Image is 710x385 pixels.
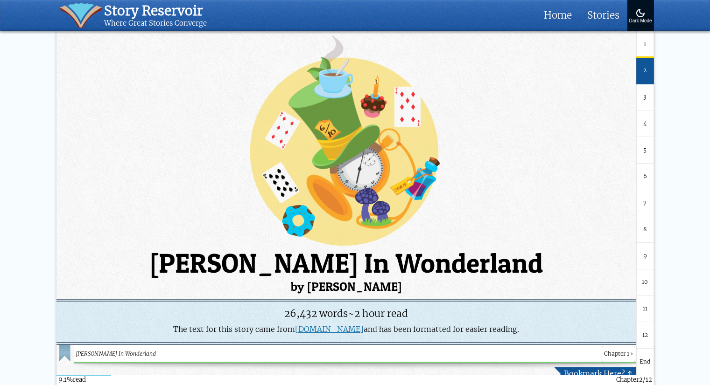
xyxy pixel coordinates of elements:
span: 12 [642,331,648,340]
a: 6 [636,164,654,190]
div: Dark Mode [629,19,652,24]
div: ~ [61,306,631,321]
h1: [PERSON_NAME] In Wonderland [56,250,654,293]
span: 4 [643,119,647,128]
a: Bookmark Here? ↑ [555,367,636,381]
span: 9 [643,252,647,261]
span: [PERSON_NAME] In Wonderland [75,350,598,358]
span: Chapter 1 › [602,346,635,362]
img: icon of book with waver spilling out. [59,3,103,28]
span: 8 [643,225,647,234]
div: Story Reservoir [104,3,207,19]
a: 4 [636,110,654,137]
p: The text for this story came from and has been formatted for easier reading. [61,324,631,335]
a: 1 [636,31,654,58]
a: 12 [636,322,654,349]
span: Word Count [284,307,348,320]
span: 6 [643,172,647,181]
a: 5 [636,137,654,164]
span: 9.1% [58,376,73,384]
span: 5 [643,146,647,155]
span: 1 [644,40,646,49]
span: 7 [643,199,647,207]
a: 8 [636,216,654,243]
a: End [636,349,654,375]
img: Turn On Dark Mode [635,7,646,19]
span: 2 hour read [354,307,408,320]
a: 9 [636,243,654,269]
a: 3 [636,84,654,111]
a: 10 [636,269,654,296]
div: Where Great Stories Converge [104,19,207,28]
span: 3 [643,93,647,102]
span: 2 [643,66,647,75]
div: read [58,375,86,385]
a: 11 [636,296,654,323]
a: 2 [636,58,654,84]
span: Bookmark Here? ↑ [564,369,633,378]
small: by [PERSON_NAME] [56,281,654,293]
span: 11 [643,304,647,313]
a: [DOMAIN_NAME] [295,324,364,334]
a: 7 [636,190,654,217]
span: 2 [639,376,643,384]
span: 10 [642,278,648,287]
div: Chapter /12 [616,375,652,385]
